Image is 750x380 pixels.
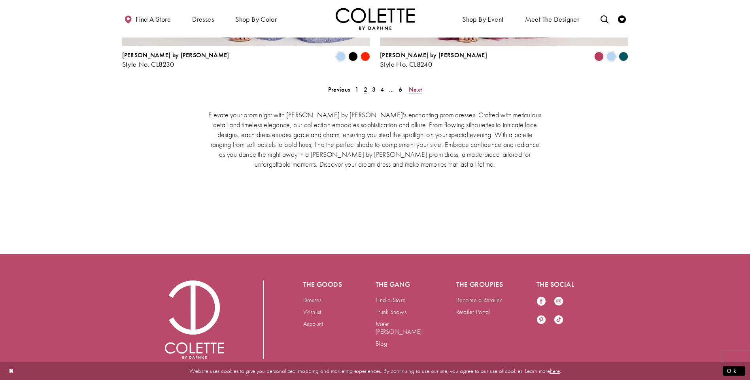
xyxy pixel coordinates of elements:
[233,8,279,30] span: Shop by color
[456,280,505,288] h5: The groupies
[456,308,490,316] a: Retailer Portal
[361,84,370,95] span: Current page
[336,8,415,30] a: Visit Home Page
[57,365,693,376] p: Website uses cookies to give you personalized shopping and marketing experiences. By continuing t...
[554,296,563,307] a: Visit our Instagram - Opens in new tab
[376,339,387,348] a: Blog
[5,364,18,378] button: Close Dialog
[336,8,415,30] img: Colette by Daphne
[235,15,277,23] span: Shop by color
[537,315,546,325] a: Visit our Pinterest - Opens in new tab
[462,15,503,23] span: Shop By Event
[456,296,502,304] a: Become a Retailer
[370,84,378,95] a: 3
[122,52,229,68] div: Colette by Daphne Style No. CL8230
[303,280,344,288] h5: The goods
[380,85,384,94] span: 4
[380,52,487,68] div: Colette by Daphne Style No. CL8240
[165,280,224,359] a: Visit Colette by Daphne Homepage
[303,296,322,304] a: Dresses
[348,52,358,61] i: Black
[122,51,229,59] span: [PERSON_NAME] by [PERSON_NAME]
[122,8,173,30] a: Find a store
[136,15,171,23] span: Find a store
[376,296,406,304] a: Find a Store
[165,280,224,359] img: Colette by Daphne
[523,8,582,30] a: Meet the designer
[361,52,370,61] i: Scarlet
[387,84,397,95] a: ...
[594,52,604,61] i: Berry
[192,15,214,23] span: Dresses
[328,85,350,94] span: Previous
[619,52,628,61] i: Spruce
[376,308,406,316] a: Trunk Shows
[303,308,321,316] a: Wishlist
[723,366,745,376] button: Submit Dialog
[460,8,505,30] span: Shop By Event
[326,84,353,95] a: Prev Page
[537,296,546,307] a: Visit our Facebook - Opens in new tab
[364,85,367,94] span: 2
[396,84,404,95] a: 6
[122,60,174,69] span: Style No. CL8230
[355,85,359,94] span: 1
[599,8,610,30] a: Toggle search
[303,320,323,328] a: Account
[372,85,376,94] span: 3
[537,280,586,288] h5: The social
[336,52,346,61] i: Periwinkle
[399,85,402,94] span: 6
[190,8,216,30] span: Dresses
[406,84,424,95] a: Next Page
[380,60,432,69] span: Style No. CL8240
[378,84,386,95] a: 4
[389,85,394,94] span: ...
[376,320,421,336] a: Meet [PERSON_NAME]
[376,280,425,288] h5: The gang
[533,292,575,329] ul: Follow us
[554,315,563,325] a: Visit our TikTok - Opens in new tab
[353,84,361,95] a: 1
[616,8,628,30] a: Check Wishlist
[409,85,422,94] span: Next
[525,15,580,23] span: Meet the designer
[606,52,616,61] i: Periwinkle
[380,51,487,59] span: [PERSON_NAME] by [PERSON_NAME]
[207,110,543,169] p: Elevate your prom night with [PERSON_NAME] by [PERSON_NAME]'s enchanting prom dresses. Crafted wi...
[550,367,560,374] a: here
